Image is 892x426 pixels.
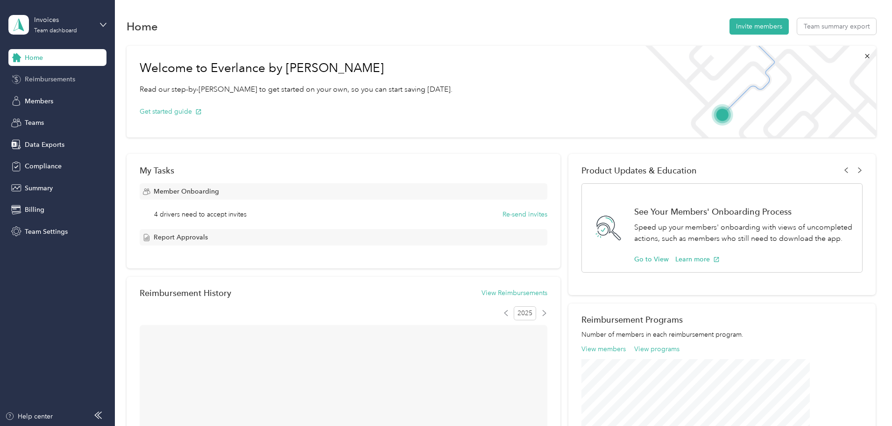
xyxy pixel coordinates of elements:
button: Go to View [634,254,669,264]
span: 4 drivers need to accept invites [154,209,247,219]
span: 2025 [514,306,536,320]
span: Members [25,96,53,106]
button: Team summary export [797,18,876,35]
h1: Welcome to Everlance by [PERSON_NAME] [140,61,453,76]
button: View programs [634,344,680,354]
button: Help center [5,412,53,421]
h2: Reimbursement History [140,288,231,298]
span: Report Approvals [154,232,208,242]
div: Invoices [34,15,92,25]
span: Reimbursements [25,74,75,84]
h1: Home [127,22,158,31]
button: Get started guide [140,107,202,116]
span: Billing [25,205,44,215]
p: Speed up your members' onboarding with views of uncompleted actions, such as members who still ne... [634,222,852,245]
span: Home [25,53,43,63]
iframe: Everlance-gr Chat Button Frame [840,374,892,426]
button: View Reimbursements [481,288,547,298]
span: Team Settings [25,227,68,237]
button: View members [581,344,626,354]
span: Summary [25,183,53,193]
p: Number of members in each reimbursement program. [581,330,863,339]
h2: Reimbursement Programs [581,315,863,325]
span: Product Updates & Education [581,166,697,175]
button: Learn more [675,254,720,264]
button: Re-send invites [503,209,547,219]
p: Read our step-by-[PERSON_NAME] to get started on your own, so you can start saving [DATE]. [140,84,453,95]
span: Data Exports [25,140,64,150]
span: Member Onboarding [154,187,219,196]
img: Welcome to everlance [636,46,876,137]
div: Team dashboard [34,28,77,34]
div: My Tasks [140,166,547,175]
button: Invite members [729,18,789,35]
h1: See Your Members' Onboarding Process [634,207,852,217]
span: Teams [25,118,44,128]
span: Compliance [25,161,62,171]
